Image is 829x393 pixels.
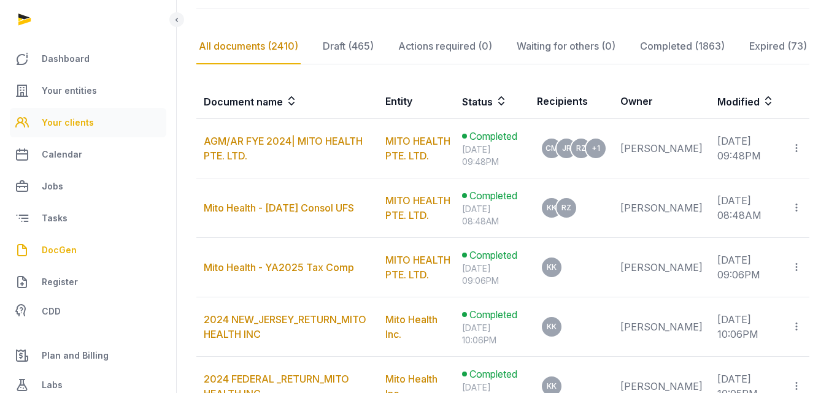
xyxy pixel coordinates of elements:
span: Calendar [42,147,82,162]
span: +1 [592,145,600,152]
span: Labs [42,378,63,392]
a: Register [10,267,166,297]
td: [PERSON_NAME] [613,119,710,178]
td: [PERSON_NAME] [613,178,710,238]
span: Plan and Billing [42,348,109,363]
a: Calendar [10,140,166,169]
a: Jobs [10,172,166,201]
td: [DATE] 09:06PM [710,238,784,297]
a: Your clients [10,108,166,137]
a: DocGen [10,235,166,265]
a: Your entities [10,76,166,105]
span: Your entities [42,83,97,98]
span: Completed [469,188,517,203]
a: AGM/AR FYE 2024| MITO HEALTH PTE. LTD. [204,135,363,162]
a: Mito Health Inc. [385,313,438,340]
th: Recipients [530,84,613,119]
div: Actions required (0) [396,29,495,64]
td: [PERSON_NAME] [613,238,710,297]
a: 2024 NEW_JERSEY_RETURN_MITO HEALTH INC [204,313,366,340]
a: Mito Health - [DATE] Consol UFS [204,202,354,214]
td: [DATE] 10:06PM [710,297,784,357]
div: [DATE] 08:48AM [462,203,523,227]
th: Entity [378,84,454,119]
span: KK [547,264,557,271]
div: [DATE] 09:06PM [462,262,523,287]
span: Dashboard [42,52,90,66]
span: CDD [42,304,61,319]
span: Your clients [42,115,94,130]
div: Completed (1863) [638,29,727,64]
span: KK [547,323,557,330]
span: KK [547,383,557,390]
span: RZ [576,145,586,152]
td: [PERSON_NAME] [613,297,710,357]
a: CDD [10,299,166,324]
span: Completed [469,307,517,322]
span: Completed [469,129,517,143]
td: [DATE] 08:48AM [710,178,784,238]
div: [DATE] 10:06PM [462,322,523,346]
a: MITO HEALTH PTE. LTD. [385,254,450,281]
div: Expired (73) [747,29,809,64]
th: Document name [196,84,378,119]
th: Owner [613,84,710,119]
span: JR [562,145,571,152]
a: Dashboard [10,44,166,74]
a: MITO HEALTH PTE. LTD. [385,135,450,162]
div: Draft (465) [320,29,376,64]
span: Completed [469,248,517,262]
span: Jobs [42,179,63,194]
div: Waiting for others (0) [514,29,618,64]
span: KK [547,204,557,212]
span: RZ [561,204,571,212]
span: Tasks [42,211,67,226]
a: Plan and Billing [10,341,166,370]
span: Register [42,275,78,289]
nav: Tabs [196,29,809,64]
a: Tasks [10,204,166,233]
td: [DATE] 09:48PM [710,119,784,178]
span: Completed [469,367,517,381]
a: Mito Health - YA2025 Tax Comp [204,261,354,273]
span: DocGen [42,243,77,258]
div: [DATE] 09:48PM [462,143,523,168]
div: All documents (2410) [196,29,301,64]
th: Status [455,84,530,119]
a: MITO HEALTH PTE. LTD. [385,194,450,221]
th: Modified [710,84,809,119]
span: CM [546,145,558,152]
